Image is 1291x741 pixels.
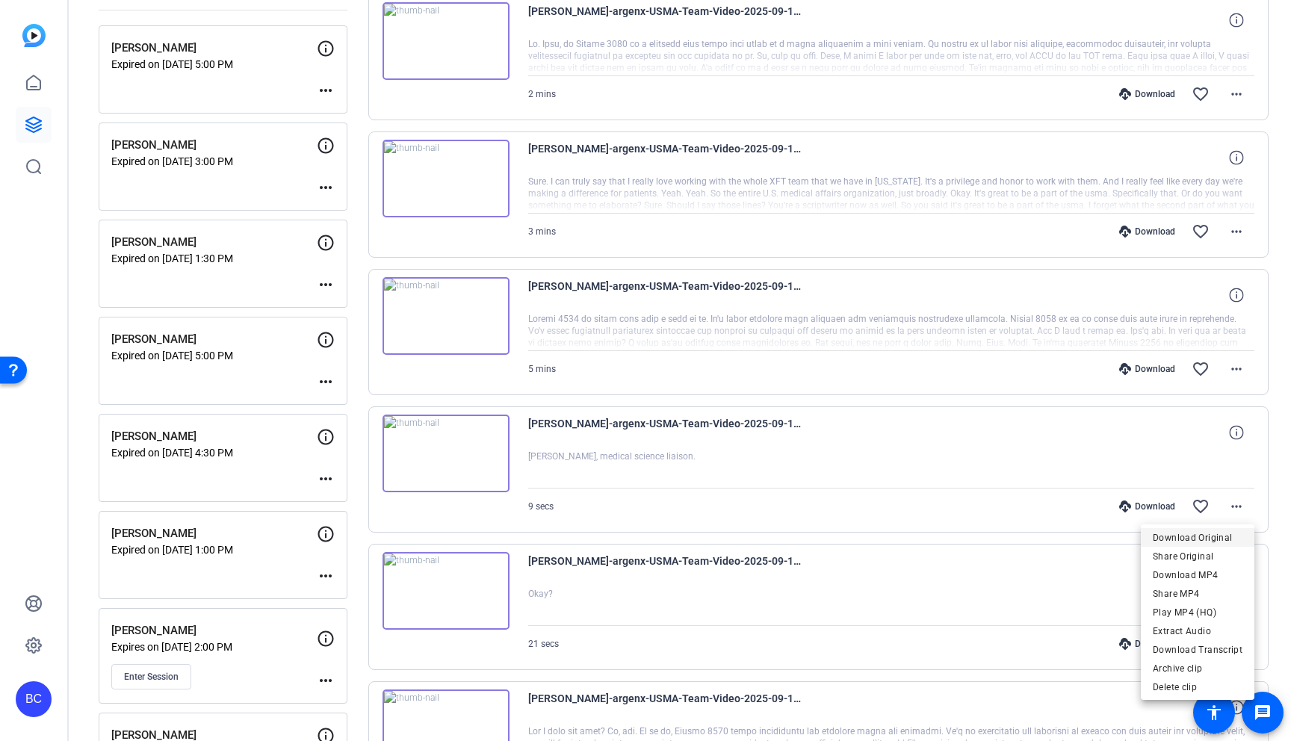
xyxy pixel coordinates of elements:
span: Archive clip [1153,660,1242,678]
span: Download MP4 [1153,566,1242,584]
span: Download Transcript [1153,641,1242,659]
span: Download Original [1153,529,1242,547]
span: Delete clip [1153,678,1242,696]
span: Share Original [1153,548,1242,565]
span: Play MP4 (HQ) [1153,604,1242,621]
span: Extract Audio [1153,622,1242,640]
span: Share MP4 [1153,585,1242,603]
